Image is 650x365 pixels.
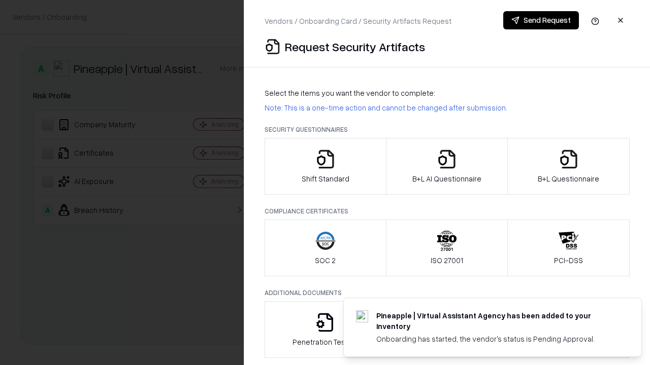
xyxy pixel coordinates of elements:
[265,125,630,134] p: Security Questionnaires
[285,39,425,55] p: Request Security Artifacts
[292,337,358,347] p: Penetration Testing
[386,138,508,195] button: B+L AI Questionnaire
[315,255,336,266] p: SOC 2
[265,207,630,215] p: Compliance Certificates
[265,138,386,195] button: Shift Standard
[265,88,630,98] p: Select the items you want the vendor to complete:
[507,138,630,195] button: B+L Questionnaire
[376,334,617,344] div: Onboarding has started, the vendor's status is Pending Approval.
[302,173,349,184] p: Shift Standard
[503,11,579,29] button: Send Request
[265,301,386,358] button: Penetration Testing
[554,255,583,266] p: PCI-DSS
[356,310,368,322] img: trypineapple.com
[376,310,617,332] div: Pineapple | Virtual Assistant Agency has been added to your inventory
[265,16,451,26] p: Vendors / Onboarding Card / Security Artifacts Request
[265,220,386,276] button: SOC 2
[386,220,508,276] button: ISO 27001
[265,288,630,297] p: Additional Documents
[507,220,630,276] button: PCI-DSS
[431,255,463,266] p: ISO 27001
[412,173,481,184] p: B+L AI Questionnaire
[265,102,630,113] p: Note: This is a one-time action and cannot be changed after submission.
[538,173,599,184] p: B+L Questionnaire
